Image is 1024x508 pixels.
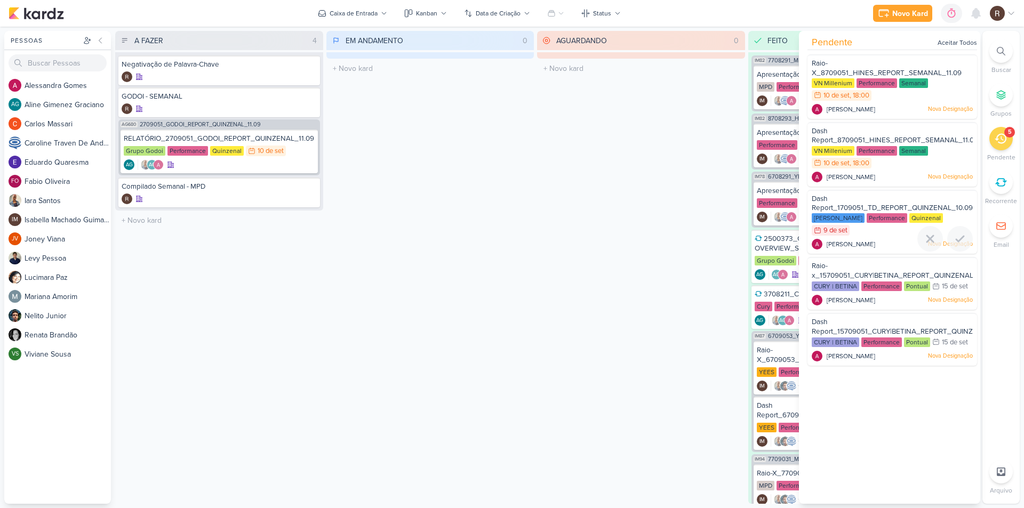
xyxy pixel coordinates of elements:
[857,146,897,156] div: Performance
[757,345,948,365] div: Raio-X_6709053_YEES_REPORT_SEMANAL_10.09_MARKETING
[777,481,817,490] div: Performance
[774,302,815,311] div: Performance
[9,36,81,45] div: Pessoas
[757,401,948,420] div: Dash Report_6709053_YEES_REPORT_SEMANAL_09.09_MARKETING
[769,269,788,280] div: Colaboradores: Aline Gimenez Graciano, Alessandra Gomes
[823,227,847,234] div: 9 de set
[757,154,767,164] div: Isabella Machado Guimarães
[518,35,532,46] div: 0
[797,382,803,390] span: +1
[25,80,111,91] div: A l e s s a n d r a G o m e s
[861,337,902,347] div: Performance
[899,78,928,88] div: Semanal
[757,436,767,447] div: Criador(a): Isabella Machado Guimarães
[990,486,1012,495] p: Arquivo
[12,351,19,357] p: VS
[812,351,822,361] img: Alessandra Gomes
[126,163,133,168] p: AG
[797,495,803,504] span: +1
[780,212,790,222] img: Caroline Traven De Andrade
[122,182,317,191] div: Compilado Semanal - MPD
[757,95,767,106] div: Isabella Machado Guimarães
[757,481,774,490] div: MPD
[773,436,784,447] img: Iara Santos
[798,256,839,265] div: Performance
[780,381,790,391] img: Nelito Junior
[9,7,64,20] img: kardz.app
[124,134,315,143] div: RELATÓRIO_2709051_GODOI_REPORT_QUINZENAL_11.09
[759,497,765,503] p: IM
[779,367,819,377] div: Performance
[9,194,21,207] img: Iara Santos
[754,456,766,462] span: IM94
[9,54,107,71] input: Buscar Pessoas
[771,154,797,164] div: Colaboradores: Iara Santos, Caroline Traven De Andrade, Alessandra Gomes
[25,349,111,360] div: V i v i a n e S o u s a
[773,494,784,505] img: Iara Santos
[990,6,1005,21] img: Rafael Dornelles
[823,92,850,99] div: 10 de set
[786,436,797,447] img: Caroline Traven De Andrade
[754,116,766,122] span: IM82
[755,315,765,326] div: Aline Gimenez Graciano
[755,256,796,265] div: Grupo Godoi
[779,318,786,324] p: AG
[823,160,850,167] div: 10 de set
[779,423,819,432] div: Performance
[773,154,784,164] img: Iara Santos
[25,99,111,110] div: A l i n e G i m e n e z G r a c i a n o
[768,174,884,180] span: 6708291_YEES_REPORT_MENSAL_AGOSTO
[773,272,780,278] p: AG
[117,213,321,228] input: + Novo kard
[771,381,803,391] div: Colaboradores: Iara Santos, Nelito Junior, Caroline Traven De Andrade, Alessandra Gomes
[909,213,943,223] div: Quinzenal
[124,159,134,170] div: Aline Gimenez Graciano
[757,95,767,106] div: Criador(a): Isabella Machado Guimarães
[759,384,765,389] p: IM
[755,269,765,280] div: Aline Gimenez Graciano
[938,38,977,47] div: Aceitar Todos
[25,176,111,187] div: F a b i o O l i v e i r a
[780,436,790,447] img: Nelito Junior
[754,174,766,180] span: IM78
[9,271,21,284] img: Lucimara Paz
[9,175,21,188] div: Fabio Oliveira
[210,146,244,156] div: Quinzenal
[9,328,21,341] img: Renata Brandão
[122,92,317,101] div: GODOI - SEMANAL
[757,82,774,92] div: MPD
[755,289,950,299] div: 3708211_CURY_RELATÓRIO_SEMANAL_CAMPANHA_CONTRATAÇÃO_RJ
[991,65,1011,75] p: Buscar
[867,213,907,223] div: Performance
[786,212,797,222] img: Alessandra Gomes
[9,309,21,322] img: Nelito Junior
[757,494,767,505] div: Isabella Machado Guimarães
[730,35,743,46] div: 0
[773,212,784,222] img: Iara Santos
[904,337,930,347] div: Pontual
[122,103,132,114] div: Criador(a): Rafael Dornelles
[757,212,767,222] div: Isabella Machado Guimarães
[759,99,765,104] p: IM
[812,172,822,182] img: Alessandra Gomes
[786,154,797,164] img: Alessandra Gomes
[9,252,21,264] img: Levy Pessoa
[771,494,803,505] div: Colaboradores: Iara Santos, Nelito Junior, Caroline Traven De Andrade, Alessandra Gomes
[812,281,859,291] div: CURY | BETINA
[899,146,928,156] div: Semanal
[149,163,156,168] p: AG
[812,337,859,347] div: CURY | BETINA
[9,98,21,111] div: Aline Gimenez Graciano
[9,117,21,130] img: Carlos Massari
[153,159,164,170] img: Alessandra Gomes
[122,71,132,82] img: Rafael Dornelles
[12,217,18,223] p: IM
[122,193,132,204] div: Criador(a): Rafael Dornelles
[768,58,882,63] span: 7708291_MPD_REPORT_MENSAL_AGOSTO
[147,159,157,170] div: Aline Gimenez Graciano
[756,272,763,278] p: AG
[122,71,132,82] div: Criador(a): Rafael Dornelles
[140,159,151,170] img: Iara Santos
[850,92,869,99] div: , 18:00
[754,58,766,63] span: IM82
